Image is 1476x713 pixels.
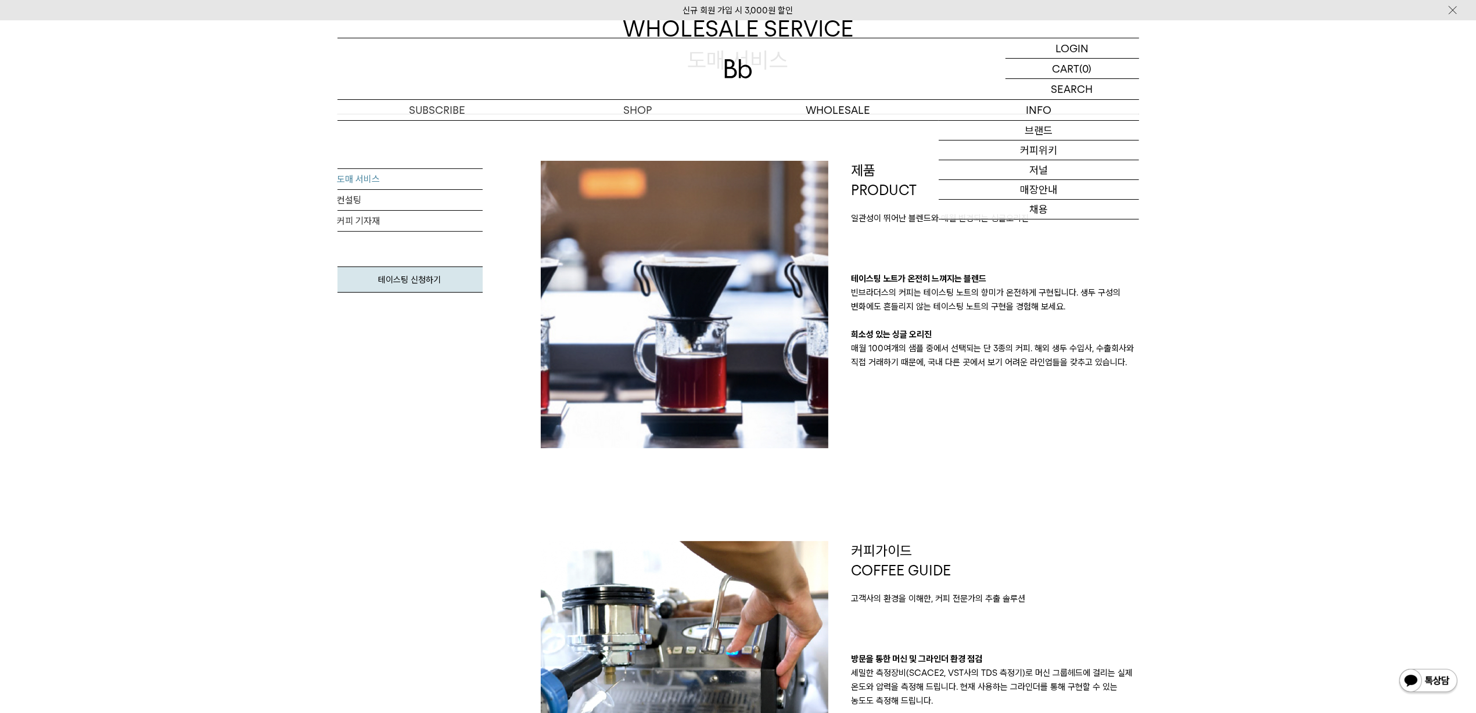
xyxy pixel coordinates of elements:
[1005,59,1139,79] a: CART (0)
[852,341,1139,369] p: 매월 100여개의 샘플 중에서 선택되는 단 3종의 커피. 해외 생두 수입사, 수출회사와 직접 거래하기 때문에, 국내 다른 곳에서 보기 어려운 라인업들을 갖추고 있습니다.
[939,121,1139,141] a: 브랜드
[939,180,1139,200] a: 매장안내
[1005,38,1139,59] a: LOGIN
[1053,59,1080,78] p: CART
[337,190,483,211] a: 컨설팅
[337,100,538,120] a: SUBSCRIBE
[939,141,1139,160] a: 커피위키
[337,169,483,190] a: 도매 서비스
[852,327,1139,341] p: 희소성 있는 싱글 오리진
[939,200,1139,219] a: 채용
[538,100,738,120] a: SHOP
[852,592,1139,606] p: 고객사의 환경을 이해한, 커피 전문가의 추출 솔루션
[337,267,483,293] a: 테이스팅 신청하기
[1398,668,1459,696] img: 카카오톡 채널 1:1 채팅 버튼
[852,211,1139,225] p: 일관성이 뛰어난 블렌드와 매월 변경되는 싱글오리진
[683,5,793,16] a: 신규 회원 가입 시 3,000원 할인
[852,666,1139,708] p: 세밀한 측정장비(SCACE2, VST사의 TDS 측정기)로 머신 그룹헤드에 걸리는 실제 온도와 압력을 측정해 드립니다. 현재 사용하는 그라인더를 통해 구현할 수 있는 농도도 ...
[939,100,1139,120] p: INFO
[852,272,1139,286] p: 테이스팅 노트가 온전히 느껴지는 블렌드
[939,160,1139,180] a: 저널
[852,652,1139,666] p: 방문을 통한 머신 및 그라인더 환경 점검
[852,541,1139,580] p: 커피가이드 COFFEE GUIDE
[1055,38,1089,58] p: LOGIN
[337,211,483,232] a: 커피 기자재
[852,161,1139,200] p: 제품 PRODUCT
[852,286,1139,314] p: 빈브라더스의 커피는 테이스팅 노트의 향미가 온전하게 구현됩니다. 생두 구성의 변화에도 흔들리지 않는 테이스팅 노트의 구현을 경험해 보세요.
[1051,79,1093,99] p: SEARCH
[1080,59,1092,78] p: (0)
[724,59,752,78] img: 로고
[738,100,939,120] p: WHOLESALE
